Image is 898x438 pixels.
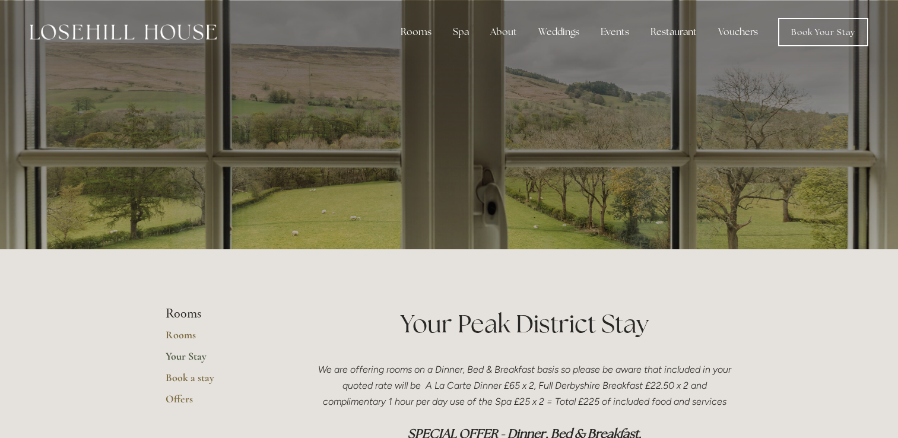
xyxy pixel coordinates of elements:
em: We are offering rooms on a Dinner, Bed & Breakfast basis so please be aware that included in your... [318,364,734,407]
div: Events [591,20,639,44]
div: Rooms [391,20,441,44]
div: Weddings [529,20,589,44]
h1: Your Peak District Stay [317,306,733,341]
div: Restaurant [641,20,706,44]
a: Rooms [166,328,279,350]
li: Rooms [166,306,279,322]
a: Vouchers [709,20,767,44]
div: About [481,20,526,44]
a: Book Your Stay [778,18,868,46]
a: Your Stay [166,350,279,371]
a: Book a stay [166,371,279,392]
a: Offers [166,392,279,414]
img: Losehill House [30,24,217,40]
div: Spa [443,20,478,44]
